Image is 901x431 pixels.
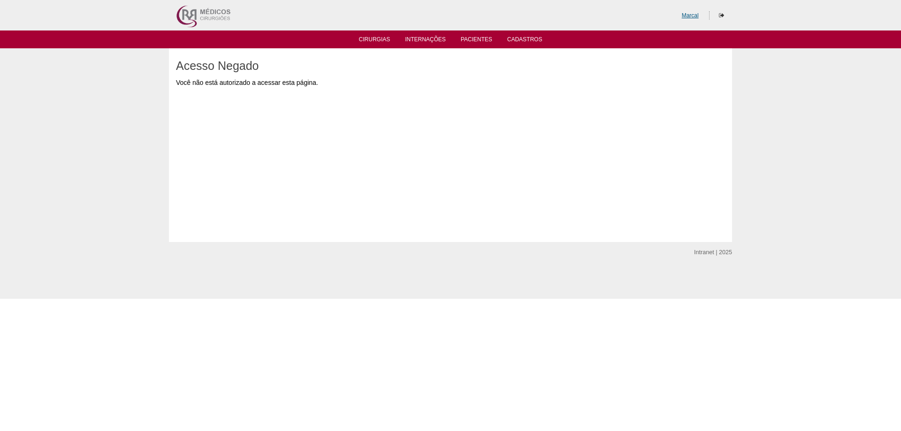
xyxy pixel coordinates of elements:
[694,248,732,257] div: Intranet | 2025
[405,36,446,45] a: Internações
[461,36,492,45] a: Pacientes
[359,36,390,45] a: Cirurgias
[719,13,724,18] i: Sair
[507,36,542,45] a: Cadastros
[682,12,699,19] a: Marcal
[176,78,725,87] div: Você não está autorizado a acessar esta página.
[176,60,725,72] h1: Acesso Negado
